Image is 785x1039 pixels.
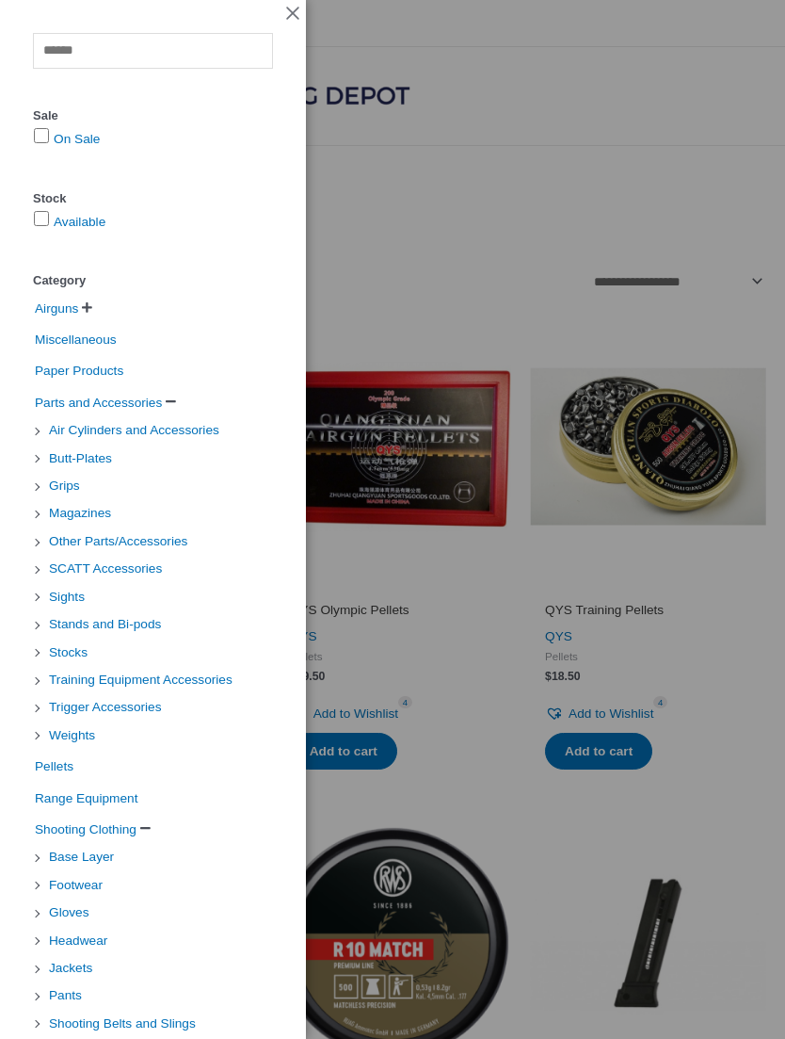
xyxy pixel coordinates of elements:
[33,105,273,127] div: Sale
[54,215,105,229] a: Available
[284,5,301,24] span: Close Off-Canvas Sidebar
[140,822,151,835] span: 
[47,528,189,555] span: Other Parts/Accessories
[33,357,125,384] span: Paper Products
[33,816,138,843] span: Shooting Clothing
[47,1010,198,1037] span: Shooting Belts and Slings
[47,610,163,638] span: Stands and Bi-pods
[47,982,84,1009] span: Pants
[47,472,82,499] span: Grips
[33,326,119,353] span: Miscellaneous
[33,785,139,812] span: Range Equipment
[47,506,113,520] a: Magazines
[47,960,94,974] a: Jackets
[47,927,109,954] span: Headwear
[33,187,273,210] div: Stock
[47,423,221,437] a: Air Cylinders and Accessories
[33,269,273,292] div: Category
[47,843,116,870] span: Base Layer
[47,988,84,1002] a: Pants
[33,389,164,416] span: Parts and Accessories
[54,132,100,146] a: On Sale
[33,753,75,780] span: Pellets
[47,693,164,721] span: Trigger Accessories
[47,904,91,918] a: Gloves
[47,533,189,547] a: Other Parts/Accessories
[47,416,221,444] span: Air Cylinders and Accessories
[33,790,139,804] a: Range Equipment
[47,445,114,472] span: Butt-Plates
[82,301,92,314] span: 
[47,499,113,527] span: Magazines
[47,616,163,630] a: Stands and Bi-pods
[47,644,89,658] a: Stocks
[33,395,164,409] a: Parts and Accessories
[47,877,104,891] a: Footwear
[33,295,80,322] span: Airguns
[33,300,80,315] a: Airguns
[47,478,82,492] a: Grips
[47,666,234,693] span: Training Equipment Accessories
[47,1015,198,1030] a: Shooting Belts and Slings
[47,871,104,899] span: Footwear
[33,758,75,772] a: Pellets
[34,128,49,143] input: On Sale
[47,583,87,610] span: Sights
[47,589,87,603] a: Sights
[47,850,116,864] a: Base Layer
[47,933,109,947] a: Headwear
[47,561,164,576] a: SCATT Accessories
[33,821,138,836] a: Shooting Clothing
[33,364,125,378] a: Paper Products
[47,727,97,741] a: Weights
[47,672,234,686] a: Training Equipment Accessories
[47,954,94,982] span: Jackets
[34,211,49,226] input: Available
[47,639,89,666] span: Stocks
[47,555,164,582] span: SCATT Accessories
[47,899,91,926] span: Gloves
[47,722,97,749] span: Weights
[166,396,176,408] span: 
[47,450,114,464] a: Butt-Plates
[47,700,164,714] a: Trigger Accessories
[33,332,119,346] a: Miscellaneous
